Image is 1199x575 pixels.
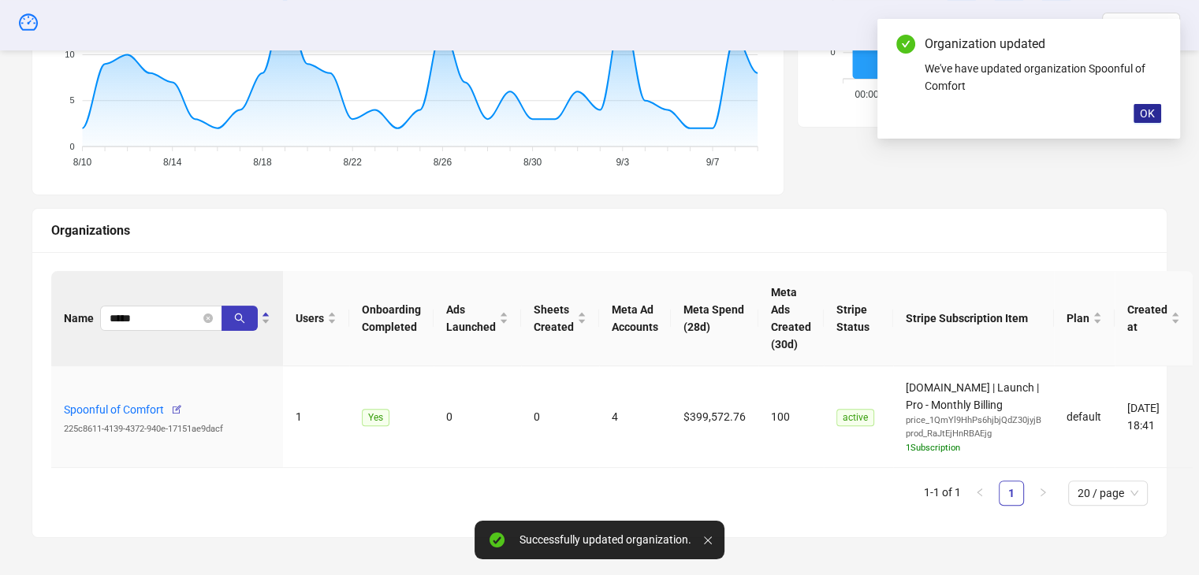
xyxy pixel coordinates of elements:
[1134,104,1161,123] button: OK
[771,408,811,425] div: 100
[64,403,164,416] a: Spoonful of Comfort
[519,533,691,547] div: Successfully updated organization.
[1054,366,1115,469] td: default
[1038,488,1048,497] span: right
[1115,271,1193,366] th: Created at
[1144,35,1161,52] a: Close
[1000,481,1023,505] a: 1
[831,47,836,57] tspan: 0
[19,13,38,32] span: dashboard
[924,480,961,506] li: 1-1 of 1
[1102,13,1180,38] button: Logout
[1115,366,1193,469] td: [DATE] 18:41
[1140,107,1155,120] span: OK
[65,50,74,59] tspan: 10
[69,95,74,105] tspan: 5
[758,271,824,366] th: Meta Ads Created (30d)
[612,408,658,425] div: 4
[163,157,182,168] tspan: 8/14
[906,381,1041,455] span: [DOMAIN_NAME] | Launch | Pro - Monthly Billing
[616,157,629,168] tspan: 9/3
[671,366,758,469] td: $399,572.76
[521,366,599,469] td: 0
[234,313,245,324] span: search
[999,480,1024,506] li: 1
[925,35,1161,54] div: Organization updated
[855,89,879,100] tspan: 00:00
[521,271,599,366] th: Sheets Created
[434,157,452,168] tspan: 8/26
[975,488,985,497] span: left
[362,409,389,426] span: Yes
[434,271,521,366] th: Ads Launched
[1068,480,1148,506] div: Page Size
[1030,480,1056,506] li: Next Page
[283,366,349,469] td: 1
[824,271,893,366] th: Stripe Status
[1127,301,1167,336] span: Created at
[446,301,496,336] span: Ads Launched
[967,480,992,506] li: Previous Page
[925,60,1161,95] div: We've have updated organization Spoonful of Comfort
[1078,481,1138,505] span: 20 / page
[296,310,324,327] span: Users
[906,414,1041,428] div: price_1QmYl9HhPs6hjbjQdZ30jyjB
[534,301,574,336] span: Sheets Created
[906,427,1041,441] div: prod_RaJtEjHnRBAEjg
[283,271,349,366] th: Users
[967,480,992,506] button: left
[73,157,92,168] tspan: 8/10
[893,271,1054,366] th: Stripe Subscription Item
[836,409,874,426] span: active
[222,306,258,331] button: search
[599,271,671,366] th: Meta Ad Accounts
[523,157,542,168] tspan: 8/30
[69,141,74,150] tspan: 0
[706,157,720,168] tspan: 9/7
[1067,310,1089,327] span: Plan
[349,271,434,366] th: Onboarding Completed
[896,35,915,54] span: check-circle
[64,422,270,436] div: 225c8611-4139-4372-940e-17151ae9dacf
[1054,271,1115,366] th: Plan
[1030,480,1056,506] button: right
[253,157,272,168] tspan: 8/18
[671,271,758,366] th: Meta Spend (28d)
[51,221,1148,240] div: Organizations
[203,313,213,323] button: close-circle
[343,157,362,168] tspan: 8/22
[434,366,521,469] td: 0
[906,441,1041,455] div: 1 Subscription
